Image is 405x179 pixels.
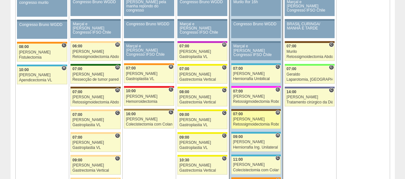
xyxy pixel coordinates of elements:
[233,145,279,150] div: Herniorrafia Ing. Unilateral VL
[126,89,136,93] span: 10:00
[233,122,279,126] div: Retossigmoidectomia Robótica
[126,122,172,126] div: Colecistectomia com Colangiografia VL
[72,44,82,48] span: 06:00
[231,88,281,106] a: C 07:00 [PERSON_NAME] Retossigmoidectomia Robótica
[126,117,172,121] div: [PERSON_NAME]
[124,19,174,21] div: Key: Aviso
[124,43,174,60] a: Marçal e [PERSON_NAME] Congresso IFSO Chile
[231,134,281,151] a: H 09:00 [PERSON_NAME] Herniorrafia Ing. Unilateral VL
[329,87,334,93] span: Consultório
[70,43,120,61] a: H 06:00 [PERSON_NAME] Retossigmoidectomia Abdominal VL
[179,95,225,99] div: [PERSON_NAME]
[70,157,120,175] a: C 09:00 [PERSON_NAME] Gastrectomia Vertical
[231,132,281,134] div: Key: Neomater
[233,22,279,26] div: Congresso Bruno WGDD
[231,86,281,88] div: Key: Pro Matre
[72,123,119,127] div: Gastroplastia VL
[72,158,82,162] span: 09:00
[222,65,227,70] span: Consultório
[233,72,279,76] div: [PERSON_NAME]
[287,72,333,77] div: Geraldo
[233,66,243,71] span: 07:00
[179,90,189,94] span: 08:00
[115,87,120,93] span: Hospital
[72,118,119,122] div: [PERSON_NAME]
[19,23,65,27] div: Congresso Bruno WGDD
[70,41,120,43] div: Key: Bartira
[177,88,227,106] a: C 08:00 [PERSON_NAME] Gastrectomia Vertical
[285,66,335,84] a: C 07:00 Geraldo Laparotomia, [GEOGRAPHIC_DATA], Drenagem, Bridas VL
[177,157,227,175] a: C 10:30 [PERSON_NAME] Gastrectomia Vertical
[233,94,279,99] div: [PERSON_NAME]
[73,22,118,35] div: Marçal e [PERSON_NAME] Congresso IFSO Chile
[177,66,227,84] a: C 07:00 [PERSON_NAME] Gastrectomia Vertical
[285,64,335,66] div: Key: Brasil
[115,133,120,138] span: Consultório
[233,44,279,57] div: Marçal e [PERSON_NAME] Congresso IFSO Chile
[233,163,279,167] div: [PERSON_NAME]
[168,64,173,69] span: Hospital
[233,89,243,94] span: 07:00
[177,21,227,38] a: Marçal e [PERSON_NAME] Congresso IFSO Chile
[177,41,227,43] div: Key: Maria Braido
[222,133,227,138] span: Consultório
[124,65,174,83] a: H 07:00 [PERSON_NAME] Gastroplastia VL
[177,134,227,152] a: C 09:00 [PERSON_NAME] Gastroplastia VL
[72,55,119,59] div: Retossigmoidectomia Abdominal VL
[17,66,67,84] a: H 10:00 [PERSON_NAME] Apendicectomia VL
[287,77,333,82] div: Laparotomia, [GEOGRAPHIC_DATA], Drenagem, Bridas VL
[179,168,225,173] div: Gastrectomia Vertical
[287,67,296,71] span: 07:00
[70,19,120,21] div: Key: Aviso
[233,134,243,139] span: 09:00
[179,77,225,82] div: Gastrectomia Vertical
[126,44,172,57] div: Marçal e [PERSON_NAME] Congresso IFSO Chile
[329,65,334,70] span: Consultório
[124,21,174,38] a: Congresso Bruno WGDD
[17,21,67,39] a: Congresso Bruno WGDD
[126,72,172,76] div: [PERSON_NAME]
[179,163,225,167] div: [PERSON_NAME]
[72,100,119,104] div: Retossigmoidectomia Abdominal VL
[179,72,225,77] div: [PERSON_NAME]
[231,156,281,174] a: C 11:00 [PERSON_NAME] Colecistectomia com Colangiografia VL
[17,64,67,66] div: Key: Neomater
[72,112,82,117] span: 07:00
[61,65,66,70] span: Hospital
[231,21,281,38] a: Congresso Bruno WGDD
[72,95,119,99] div: [PERSON_NAME]
[177,43,227,61] a: H 07:00 [PERSON_NAME] Gastroplastia VL
[329,42,334,47] span: Consultório
[179,135,189,140] span: 09:00
[179,50,225,54] div: [PERSON_NAME]
[124,86,174,88] div: Key: Assunção
[72,168,119,173] div: Gastrectomia Vertical
[233,112,243,116] span: 07:00
[72,163,119,167] div: [PERSON_NAME]
[231,177,281,179] div: Key: São Luiz - SCS
[179,44,189,48] span: 07:00
[70,155,120,157] div: Key: Bartira
[124,110,174,128] a: C 16:00 [PERSON_NAME] Colecistectomia com Colangiografia VL
[275,155,280,160] span: Consultório
[231,43,281,60] a: Marçal e [PERSON_NAME] Congresso IFSO Chile
[115,42,120,47] span: Hospital
[222,110,227,115] span: Consultório
[231,154,281,156] div: Key: Neomater
[179,112,189,117] span: 09:00
[233,168,279,172] div: Colecistectomia com Colangiografia VL
[115,156,120,161] span: Consultório
[70,132,120,134] div: Key: Bartira
[70,21,120,38] a: Marçal e [PERSON_NAME] Congresso IFSO Chile
[233,100,279,104] div: Retossigmoidectomia Robótica
[179,123,225,127] div: Gastroplastia VL
[19,50,65,54] div: [PERSON_NAME]
[19,1,65,5] div: congresso murilo
[126,22,172,26] div: Congresso Bruno WGDD
[285,19,335,21] div: Key: Aviso
[233,117,279,121] div: [PERSON_NAME]
[179,141,225,145] div: [PERSON_NAME]
[177,132,227,134] div: Key: Santa Rita
[275,133,280,138] span: Hospital
[287,95,333,99] div: [PERSON_NAME]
